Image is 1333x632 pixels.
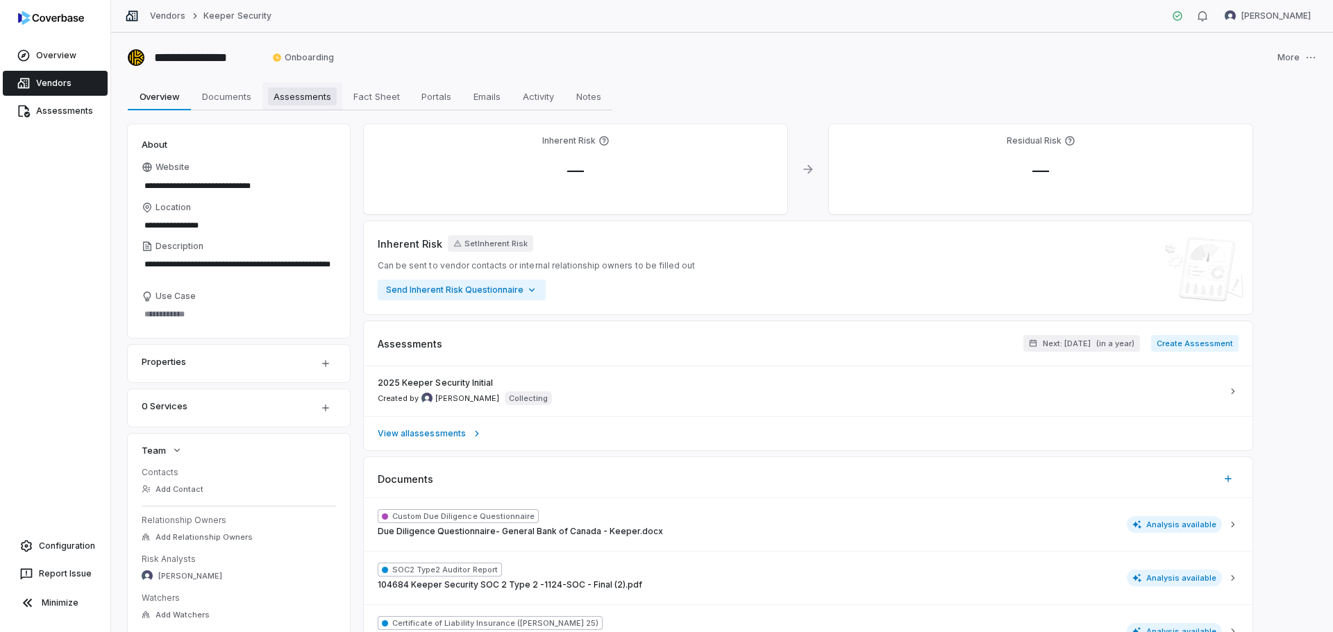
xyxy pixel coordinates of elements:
[448,235,533,252] button: SetInherent Risk
[156,610,210,620] span: Add Watchers
[1127,570,1223,586] span: Analysis available
[1127,516,1223,533] span: Analysis available
[378,563,502,577] span: SOC2 Type2 Auditor Report
[1043,339,1091,349] span: Next: [DATE]
[142,467,336,478] dt: Contacts
[142,554,336,565] dt: Risk Analysts
[142,305,336,324] textarea: Use Case
[18,11,84,25] img: logo-D7KZi-bG.svg
[156,202,191,213] span: Location
[142,216,336,235] input: Location
[378,472,433,486] span: Documents
[268,87,337,105] span: Assessments
[134,87,185,105] span: Overview
[142,176,312,196] input: Website
[137,438,187,463] button: Team
[378,237,442,251] span: Inherent Risk
[1096,339,1134,349] span: ( in a year )
[378,428,466,439] span: View all assessments
[272,52,334,63] span: Onboarding
[142,255,336,285] textarea: Description
[150,10,185,22] a: Vendors
[6,533,105,558] a: Configuration
[156,291,196,302] span: Use Case
[1216,6,1319,26] button: Esther Barreto avatar[PERSON_NAME]
[542,135,596,146] h4: Inherent Risk
[1225,10,1236,22] img: Esther Barreto avatar
[556,160,595,180] span: —
[156,162,190,173] span: Website
[378,579,642,590] span: 104684 Keeper Security SOC 2 Type 2 -1124-SOC - Final (2).pdf
[3,43,108,68] a: Overview
[364,366,1252,416] a: 2025 Keeper Security InitialCreated by Esther Barreto avatar[PERSON_NAME]Collecting
[468,87,506,105] span: Emails
[517,87,560,105] span: Activity
[6,589,105,617] button: Minimize
[378,526,663,537] span: Due Diligence Questionnaire- General Bank of Canada - Keeper.docx
[509,393,548,404] p: Collecting
[1273,43,1321,72] button: More
[1007,135,1062,146] h4: Residual Risk
[1241,10,1311,22] span: [PERSON_NAME]
[571,87,607,105] span: Notes
[421,393,433,404] img: Esther Barreto avatar
[142,444,166,456] span: Team
[378,509,539,523] span: Custom Due Diligence Questionnaire
[6,561,105,586] button: Report Issue
[378,393,499,404] span: Created by
[378,377,493,388] span: 2025 Keeper Security Initial
[1023,335,1140,352] button: Next: [DATE](in a year)
[378,616,603,630] span: Certificate of Liability Insurance ([PERSON_NAME] 25)
[156,241,203,252] span: Description
[203,10,271,22] a: Keeper Security
[348,87,405,105] span: Fact Sheet
[364,551,1252,604] button: SOC2 Type2 Auditor Report104684 Keeper Security SOC 2 Type 2 -1124-SOC - Final (2).pdfAnalysis av...
[137,477,208,502] button: Add Contact
[142,592,336,604] dt: Watchers
[378,280,546,300] button: Send Inherent Risk Questionnaire
[416,87,457,105] span: Portals
[1021,160,1060,180] span: —
[158,571,222,581] span: [PERSON_NAME]
[435,393,499,404] span: [PERSON_NAME]
[378,336,442,351] span: Assessments
[142,570,153,581] img: Esther Barreto avatar
[156,532,253,543] span: Add Relationship Owners
[3,71,108,96] a: Vendors
[196,87,257,105] span: Documents
[364,498,1252,551] button: Custom Due Diligence QuestionnaireDue Diligence Questionnaire- General Bank of Canada - Keeper.do...
[1151,335,1239,352] button: Create Assessment
[142,515,336,526] dt: Relationship Owners
[364,416,1252,450] a: View allassessments
[3,99,108,123] a: Assessments
[378,260,695,271] span: Can be sent to vendor contacts or internal relationship owners to be filled out
[142,138,167,151] span: About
